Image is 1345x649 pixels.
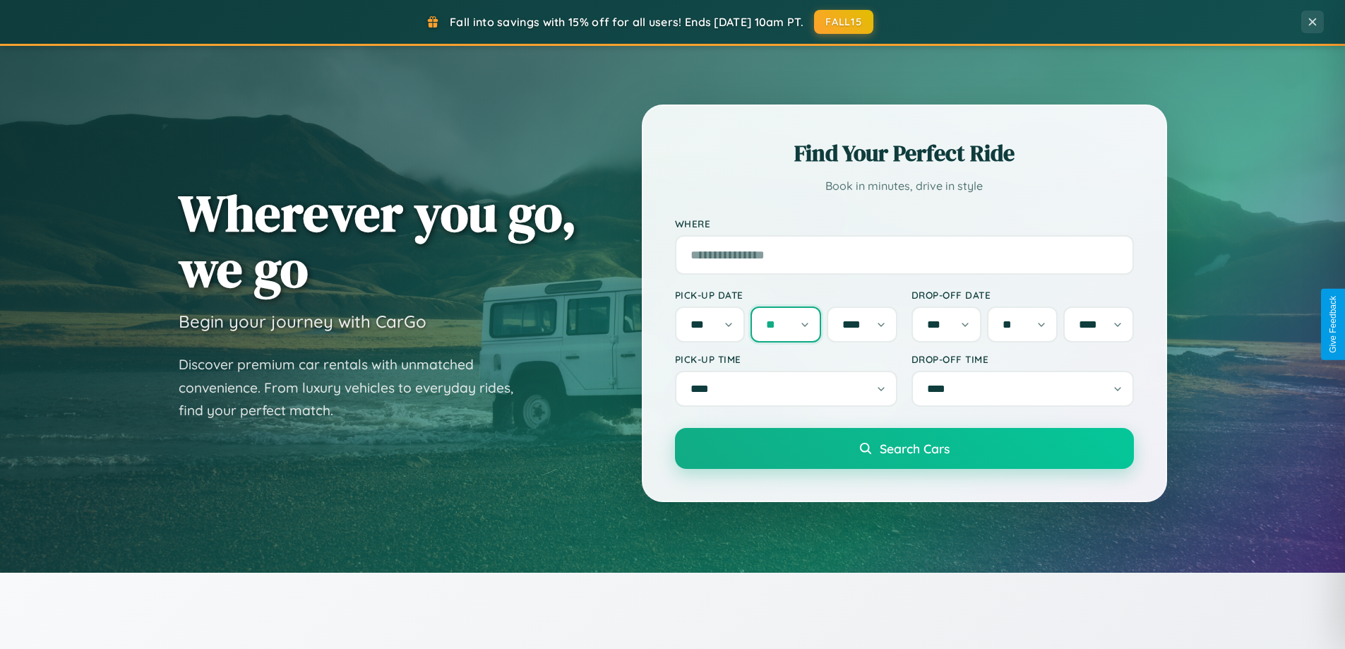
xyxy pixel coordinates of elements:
[1328,296,1338,353] div: Give Feedback
[911,289,1134,301] label: Drop-off Date
[450,15,803,29] span: Fall into savings with 15% off for all users! Ends [DATE] 10am PT.
[179,185,577,297] h1: Wherever you go, we go
[814,10,873,34] button: FALL15
[179,353,532,422] p: Discover premium car rentals with unmatched convenience. From luxury vehicles to everyday rides, ...
[179,311,426,332] h3: Begin your journey with CarGo
[675,289,897,301] label: Pick-up Date
[911,353,1134,365] label: Drop-off Time
[675,428,1134,469] button: Search Cars
[675,176,1134,196] p: Book in minutes, drive in style
[675,218,1134,230] label: Where
[675,138,1134,169] h2: Find Your Perfect Ride
[880,441,950,456] span: Search Cars
[675,353,897,365] label: Pick-up Time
